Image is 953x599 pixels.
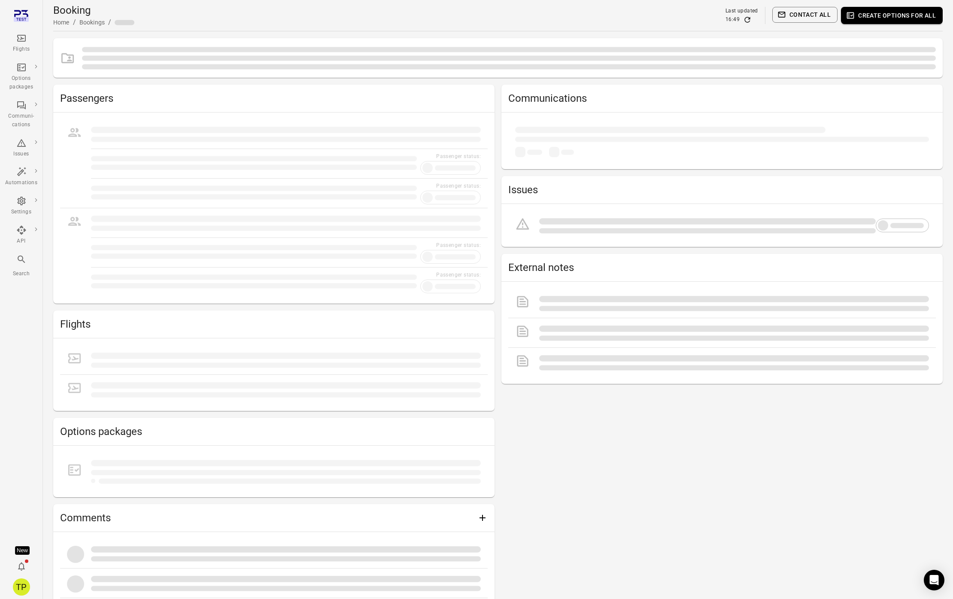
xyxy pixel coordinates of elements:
nav: Breadcrumbs [53,17,134,27]
h2: Flights [60,317,488,331]
li: / [73,17,76,27]
div: Last updated [725,7,758,15]
a: Communi-cations [2,97,41,132]
button: Notifications [13,558,30,575]
div: Options packages [5,74,37,91]
a: API [2,222,41,248]
button: Contact all [772,7,838,23]
div: 16:49 [725,15,740,24]
a: Automations [2,164,41,190]
button: Search [2,252,41,280]
button: Refresh data [743,15,752,24]
div: API [5,237,37,246]
a: Flights [2,30,41,56]
div: Automations [5,179,37,187]
h2: External notes [508,261,936,274]
div: Issues [5,150,37,158]
h2: Comments [60,511,474,525]
h2: Communications [508,91,936,105]
a: Settings [2,193,41,219]
button: Create options for all [841,7,943,24]
div: TP [13,578,30,596]
div: Search [5,270,37,278]
button: Add comment [474,509,491,526]
h2: Issues [508,183,936,197]
a: Home [53,19,70,26]
a: Issues [2,135,41,161]
div: Settings [5,208,37,216]
div: Flights [5,45,37,54]
button: Tómas Páll Máté [9,575,33,599]
div: Tooltip anchor [15,546,30,555]
h1: Booking [53,3,134,17]
h2: Options packages [60,425,488,438]
div: Bookings [79,18,105,27]
a: Options packages [2,60,41,94]
div: Communi-cations [5,112,37,129]
li: / [108,17,111,27]
div: Open Intercom Messenger [924,570,944,590]
h2: Passengers [60,91,488,105]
